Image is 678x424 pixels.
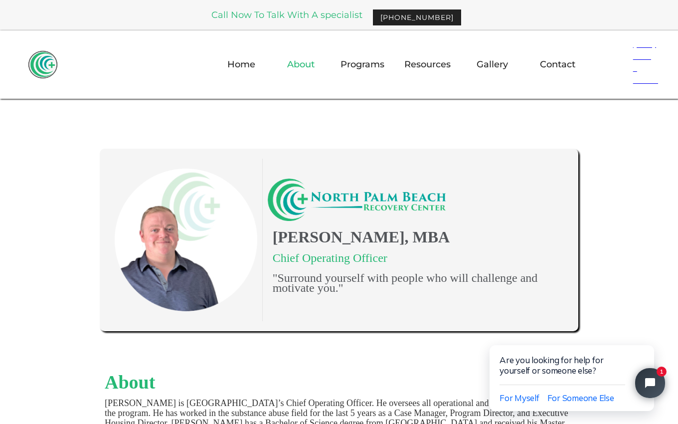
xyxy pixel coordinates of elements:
a: Call Now To Talk With A specialist [211,10,362,19]
img: Header Calendar Icons [613,54,628,70]
div: Chief Operating Officer [268,253,563,263]
h6: (561) 463 - 8867 [628,36,663,87]
div: Programs [340,49,384,79]
div: Resources [404,49,451,79]
a: [PHONE_NUMBER] [372,9,462,26]
a: Home [221,50,261,79]
div: Resources [404,59,451,69]
div: "Surround yourself with people who will challenge and motivate you." [268,273,563,293]
h1: [PERSON_NAME], MBA [268,226,563,248]
div: Programs [340,59,384,69]
a: Gallery [471,50,514,79]
a: Contact [534,50,581,79]
h1: About [105,371,573,393]
a: About [281,50,321,79]
div: [PHONE_NUMBER] [380,12,454,22]
iframe: Tidio Chat [469,313,678,424]
a: home [28,49,58,79]
a: (561) 463 - 8867 [601,30,660,93]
